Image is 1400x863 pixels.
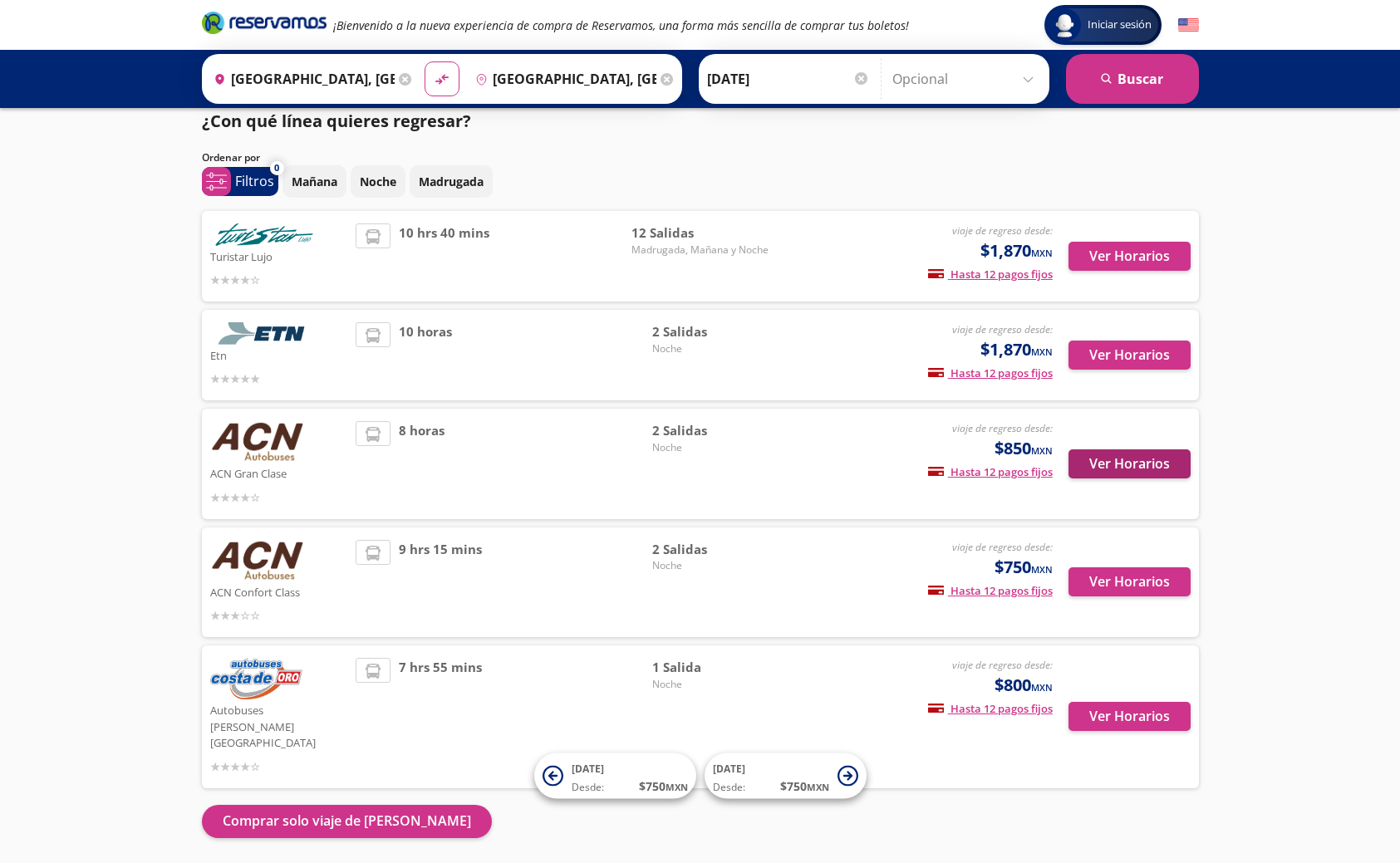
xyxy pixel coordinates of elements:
span: 0 [274,161,279,175]
span: Hasta 12 pagos fijos [928,365,1053,380]
span: $1,870 [980,337,1053,362]
span: $ 750 [639,777,688,795]
span: Hasta 12 pagos fijos [928,583,1053,598]
em: viaje de regreso desde: [952,322,1053,336]
span: Desde: [713,780,745,795]
span: Desde: [572,780,604,795]
em: viaje de regreso desde: [952,540,1053,554]
small: MXN [1031,681,1053,694]
img: ACN Gran Clase [210,421,305,463]
button: Madrugada [410,165,493,198]
button: 0Filtros [202,167,278,196]
span: $800 [995,673,1053,698]
span: Hasta 12 pagos fijos [928,464,1053,479]
button: Ver Horarios [1068,341,1191,370]
span: 12 Salidas [631,223,769,243]
span: 1 Salida [652,658,769,677]
span: $1,870 [980,238,1053,263]
i: Brand Logo [202,10,327,35]
p: Noche [360,173,396,190]
span: $ 750 [780,777,829,795]
button: Ver Horarios [1068,567,1191,596]
button: Ver Horarios [1068,242,1191,271]
p: Turistar Lujo [210,246,348,266]
em: viaje de regreso desde: [952,223,1053,238]
button: [DATE]Desde:$750MXN [705,753,867,799]
img: Turistar Lujo [210,223,318,246]
span: 2 Salidas [652,540,769,559]
span: [DATE] [713,762,745,776]
span: Madrugada, Mañana y Noche [631,243,769,257]
img: Etn [210,322,318,345]
small: MXN [1031,346,1053,358]
em: viaje de regreso desde: [952,421,1053,435]
p: Mañana [292,173,337,190]
input: Opcional [892,58,1041,100]
span: Iniciar sesión [1081,17,1158,33]
img: ACN Confort Class [210,540,305,581]
button: Buscar [1066,54,1199,104]
em: viaje de regreso desde: [952,658,1053,672]
span: Noche [652,341,769,356]
span: 10 horas [399,322,452,388]
p: ACN Confort Class [210,581,348,601]
p: Etn [210,345,348,365]
small: MXN [1031,444,1053,457]
small: MXN [1031,563,1053,576]
button: Ver Horarios [1068,449,1191,478]
button: Mañana [282,165,346,198]
span: Noche [652,558,769,573]
input: Elegir Fecha [707,58,870,100]
em: ¡Bienvenido a la nueva experiencia de compra de Reservamos, una forma más sencilla de comprar tus... [333,17,909,33]
span: Noche [652,677,769,692]
span: Hasta 12 pagos fijos [928,267,1053,282]
button: Ver Horarios [1068,702,1191,731]
span: Noche [652,440,769,455]
input: Buscar Destino [469,58,656,100]
a: Brand Logo [202,10,327,40]
span: [DATE] [572,762,604,776]
span: 2 Salidas [652,322,769,341]
button: [DATE]Desde:$750MXN [534,753,696,799]
small: MXN [666,781,688,793]
p: Ordenar por [202,150,260,165]
span: 9 hrs 15 mins [399,540,482,625]
span: 7 hrs 55 mins [399,658,482,776]
span: 8 horas [399,421,445,507]
span: Hasta 12 pagos fijos [928,701,1053,716]
small: MXN [1031,247,1053,259]
button: English [1178,15,1199,36]
span: $750 [995,555,1053,580]
small: MXN [807,781,829,793]
p: ACN Gran Clase [210,463,348,483]
input: Buscar Origen [207,58,395,100]
p: Filtros [235,171,274,191]
span: 10 hrs 40 mins [399,223,489,289]
button: Noche [351,165,405,198]
span: 2 Salidas [652,421,769,440]
p: Autobuses [PERSON_NAME][GEOGRAPHIC_DATA] [210,699,348,752]
p: ¿Con qué línea quieres regresar? [202,109,471,134]
p: Madrugada [419,173,484,190]
span: $850 [995,436,1053,461]
img: Autobuses Costa de Oro [210,658,302,699]
button: Comprar solo viaje de [PERSON_NAME] [202,805,492,838]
